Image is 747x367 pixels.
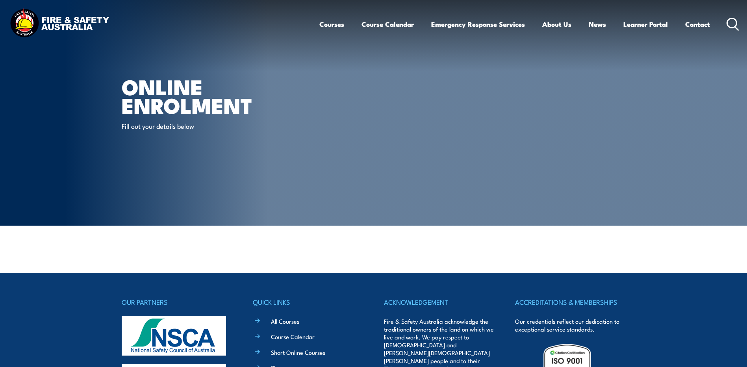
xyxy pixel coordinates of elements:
[319,14,344,35] a: Courses
[542,14,571,35] a: About Us
[515,297,625,308] h4: ACCREDITATIONS & MEMBERSHIPS
[431,14,525,35] a: Emergency Response Services
[122,121,265,130] p: Fill out your details below
[685,14,710,35] a: Contact
[122,316,226,356] img: nsca-logo-footer
[361,14,414,35] a: Course Calendar
[122,77,316,114] h1: Online Enrolment
[122,297,232,308] h4: OUR PARTNERS
[623,14,668,35] a: Learner Portal
[384,297,494,308] h4: ACKNOWLEDGEMENT
[515,317,625,333] p: Our credentials reflect our dedication to exceptional service standards.
[271,317,299,325] a: All Courses
[589,14,606,35] a: News
[271,332,315,341] a: Course Calendar
[253,297,363,308] h4: QUICK LINKS
[271,348,325,356] a: Short Online Courses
